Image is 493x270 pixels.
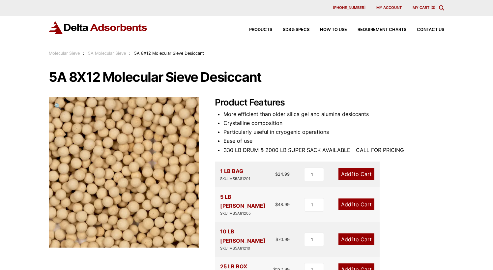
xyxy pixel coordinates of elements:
div: 5 LB [PERSON_NAME] [220,193,275,217]
span: : [129,51,130,56]
div: SKU: MS5A81205 [220,210,275,217]
span: Requirement Charts [358,28,406,32]
a: Add1to Cart [338,168,374,180]
span: My account [376,6,402,10]
li: More efficient than older silica gel and alumina desiccants [223,110,444,119]
span: Contact Us [417,28,444,32]
a: My account [371,5,407,11]
bdi: 24.99 [275,171,290,177]
span: SDS & SPECS [283,28,309,32]
h2: Product Features [215,97,444,108]
div: SKU: MS5A81201 [220,176,250,182]
h1: 5A 8X12 Molecular Sieve Desiccant [49,70,444,84]
span: 🔍 [54,103,62,110]
a: Products [239,28,272,32]
a: [PHONE_NUMBER] [328,5,371,11]
span: $ [275,171,278,177]
a: View full-screen image gallery [49,97,67,115]
a: Contact Us [406,28,444,32]
span: 1 [351,236,354,243]
a: My Cart (0) [413,5,435,10]
span: 0 [432,5,434,10]
span: 1 [351,201,354,208]
bdi: 48.99 [275,202,290,207]
a: SDS & SPECS [272,28,309,32]
a: Add1to Cart [338,233,374,245]
span: $ [275,237,278,242]
li: Ease of use [223,136,444,145]
a: Add1to Cart [338,198,374,210]
a: Requirement Charts [347,28,406,32]
li: Particularly useful in cryogenic operations [223,128,444,136]
bdi: 70.99 [275,237,290,242]
li: 330 LB DRUM & 2000 LB SUPER SACK AVAILABLE - CALL FOR PRICING [223,146,444,155]
span: $ [275,202,278,207]
li: Crystalline composition [223,119,444,128]
a: Molecular Sieve [49,51,80,56]
span: How to Use [320,28,347,32]
div: Toggle Modal Content [439,5,444,11]
div: 10 LB [PERSON_NAME] [220,227,275,251]
a: 5A Molecular Sieve [88,51,126,56]
div: 1 LB BAG [220,167,250,182]
span: 1 [351,171,354,177]
span: Products [249,28,272,32]
span: : [83,51,84,56]
img: Delta Adsorbents [49,21,148,34]
span: 5A 8X12 Molecular Sieve Desiccant [134,51,204,56]
a: How to Use [309,28,347,32]
div: SKU: MS5A81210 [220,245,275,252]
span: [PHONE_NUMBER] [333,6,365,10]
